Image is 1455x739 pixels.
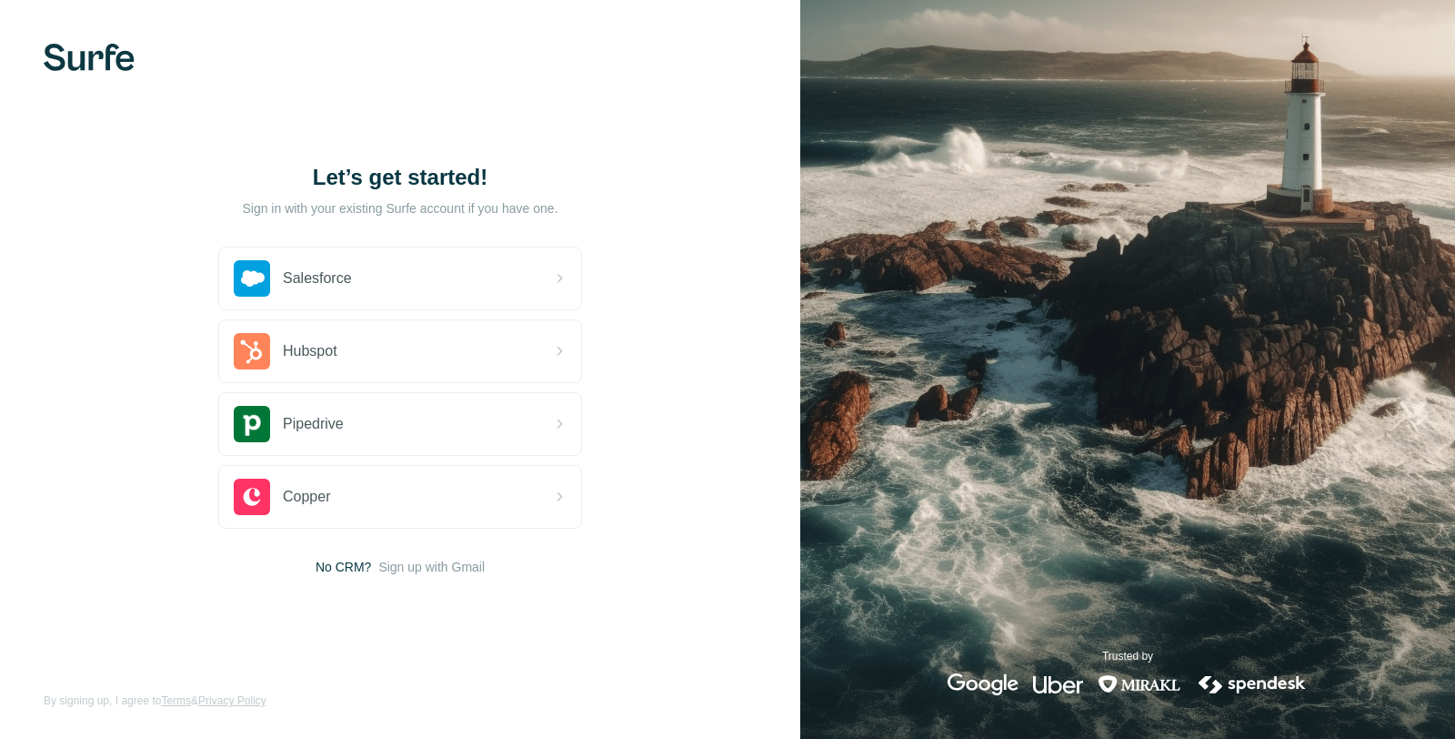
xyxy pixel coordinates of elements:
[378,558,485,576] button: Sign up with Gmail
[234,333,270,369] img: hubspot's logo
[242,199,557,218] p: Sign in with your existing Surfe account if you have one.
[218,163,582,192] h1: Let’s get started!
[234,479,270,515] img: copper's logo
[44,693,266,709] span: By signing up, I agree to &
[283,268,352,289] span: Salesforce
[948,673,1018,695] img: google's logo
[234,260,270,297] img: salesforce's logo
[1102,648,1153,664] p: Trusted by
[283,413,344,435] span: Pipedrive
[1196,673,1309,695] img: spendesk's logo
[283,486,330,508] span: Copper
[1098,673,1181,695] img: mirakl's logo
[1033,673,1083,695] img: uber's logo
[198,694,266,707] a: Privacy Policy
[161,694,191,707] a: Terms
[283,340,337,362] span: Hubspot
[44,44,135,71] img: Surfe's logo
[234,406,270,442] img: pipedrive's logo
[316,558,371,576] span: No CRM?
